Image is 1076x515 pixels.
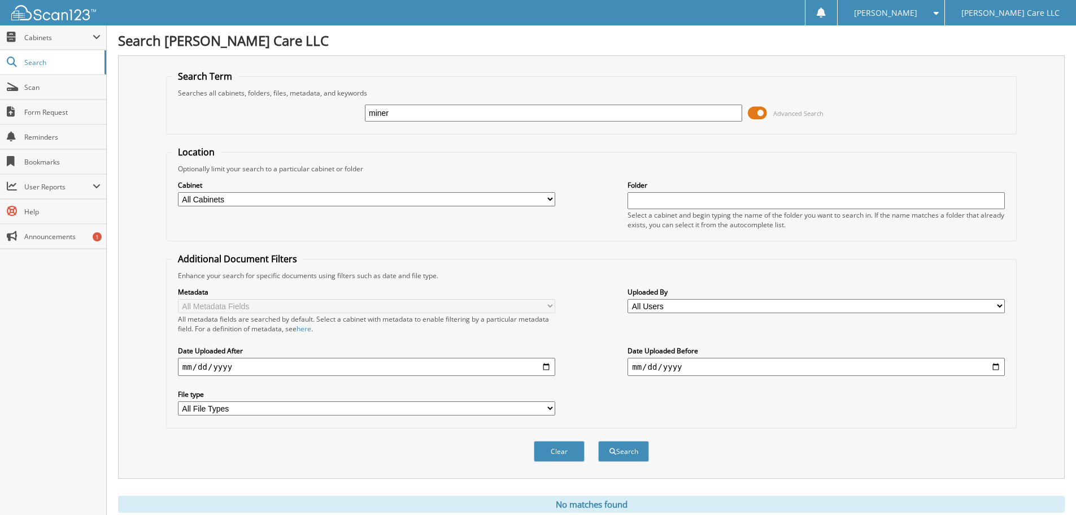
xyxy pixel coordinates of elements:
span: [PERSON_NAME] Care LLC [961,10,1060,16]
span: Advanced Search [773,109,824,118]
label: Date Uploaded Before [628,346,1005,356]
div: Searches all cabinets, folders, files, metadata, and keywords [172,88,1010,98]
input: start [178,358,555,376]
div: 1 [93,232,102,241]
legend: Location [172,146,220,158]
h1: Search [PERSON_NAME] Care LLC [118,31,1065,50]
div: Enhance your search for specific documents using filters such as date and file type. [172,271,1010,280]
label: Folder [628,180,1005,190]
span: Scan [24,83,101,92]
span: Reminders [24,132,101,142]
label: File type [178,390,555,399]
span: User Reports [24,182,93,192]
div: Optionally limit your search to a particular cabinet or folder [172,164,1010,174]
input: end [628,358,1005,376]
label: Date Uploaded After [178,346,555,356]
span: Search [24,58,99,67]
legend: Additional Document Filters [172,253,303,265]
div: Select a cabinet and begin typing the name of the folder you want to search in. If the name match... [628,210,1005,230]
span: [PERSON_NAME] [854,10,917,16]
div: All metadata fields are searched by default. Select a cabinet with metadata to enable filtering b... [178,314,555,334]
button: Search [598,441,649,462]
span: Form Request [24,107,101,117]
span: Cabinets [24,33,93,42]
label: Metadata [178,287,555,297]
span: Help [24,207,101,217]
label: Cabinet [178,180,555,190]
div: No matches found [118,496,1065,513]
legend: Search Term [172,70,238,83]
span: Announcements [24,232,101,241]
label: Uploaded By [628,287,1005,297]
span: Bookmarks [24,157,101,167]
a: here [297,324,311,334]
button: Clear [534,441,585,462]
img: scan123-logo-white.svg [11,5,96,20]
